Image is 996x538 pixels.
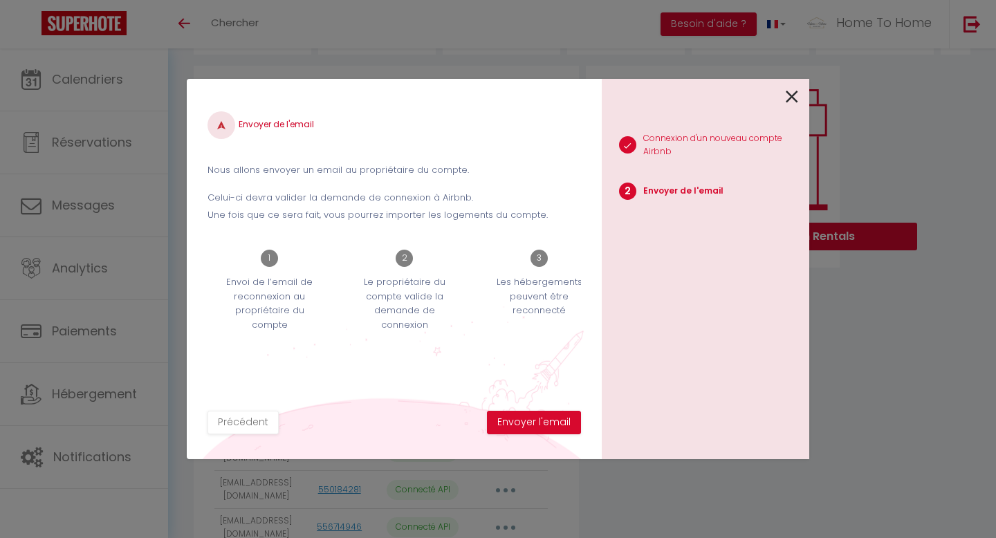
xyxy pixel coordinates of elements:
button: Ouvrir le widget de chat LiveChat [11,6,53,47]
span: 2 [619,183,636,200]
p: Connexion d'un nouveau compte Airbnb [643,132,810,158]
p: Envoyer de l'email [643,185,723,198]
button: Précédent [207,411,279,434]
h4: Envoyer de l'email [207,111,581,139]
button: Envoyer l'email [487,411,581,434]
span: 1 [261,250,278,267]
p: Une fois que ce sera fait, vous pourrez importer les logements du compte. [207,208,581,222]
p: Nous allons envoyer un email au propriétaire du compte. [207,163,581,177]
p: Les hébergements peuvent être reconnecté [486,275,593,317]
span: 2 [396,250,413,267]
p: Celui-ci devra valider la demande de connexion à Airbnb. [207,191,581,205]
span: 3 [531,250,548,267]
p: Envoi de l’email de reconnexion au propriétaire du compte [216,275,323,332]
p: Le propriétaire du compte valide la demande de connexion [351,275,458,332]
